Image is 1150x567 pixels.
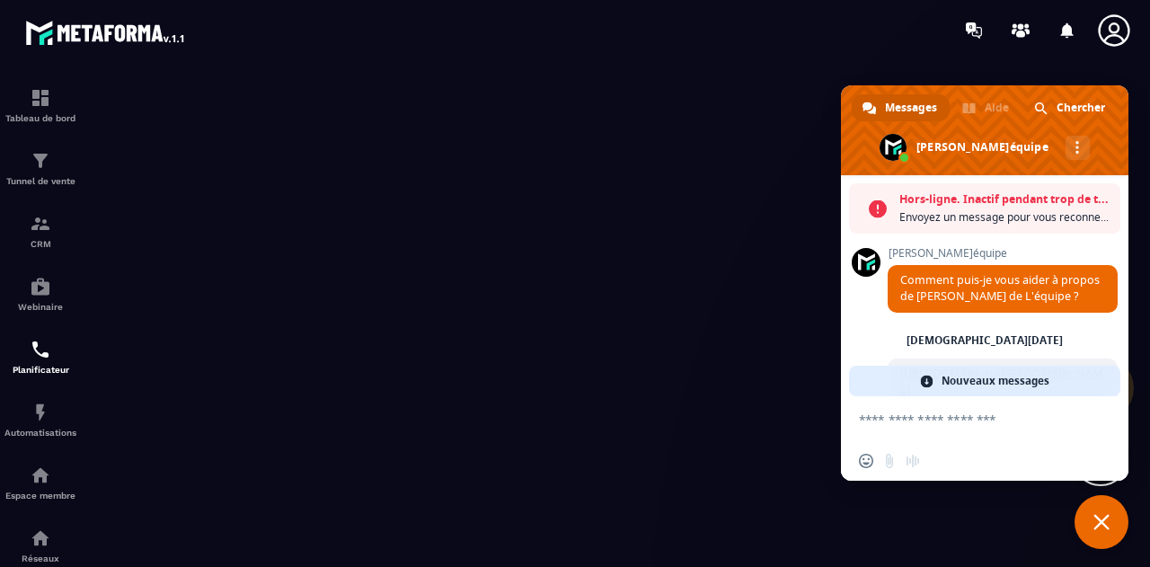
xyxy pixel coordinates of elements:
[30,276,51,297] img: automations
[4,388,76,451] a: automationsautomationsAutomatisations
[859,396,1075,441] textarea: Entrez votre message...
[30,150,51,172] img: formation
[907,335,1063,346] div: [DEMOGRAPHIC_DATA][DATE]
[30,402,51,423] img: automations
[885,94,937,121] span: Messages
[25,16,187,49] img: logo
[1057,94,1105,121] span: Chercher
[30,527,51,549] img: social-network
[30,213,51,235] img: formation
[4,365,76,375] p: Planificateur
[4,428,76,438] p: Automatisations
[888,247,1118,260] span: [PERSON_NAME]équipe
[899,208,1111,226] span: Envoyez un message pour vous reconnecter.
[30,465,51,486] img: automations
[30,87,51,109] img: formation
[4,451,76,514] a: automationsautomationsEspace membre
[1023,94,1118,121] a: Chercher
[4,176,76,186] p: Tunnel de vente
[942,366,1049,396] span: Nouveaux messages
[4,302,76,312] p: Webinaire
[1075,495,1128,549] a: Fermer le chat
[899,190,1111,208] span: Hors-ligne. Inactif pendant trop de temps.
[4,74,76,137] a: formationformationTableau de bord
[4,137,76,199] a: formationformationTunnel de vente
[4,262,76,325] a: automationsautomationsWebinaire
[859,454,873,468] span: Insérer un emoji
[852,94,950,121] a: Messages
[4,113,76,123] p: Tableau de bord
[900,272,1100,304] span: Comment puis-je vous aider à propos de [PERSON_NAME] de L'équipe ?
[30,339,51,360] img: scheduler
[4,491,76,501] p: Espace membre
[4,325,76,388] a: schedulerschedulerPlanificateur
[4,199,76,262] a: formationformationCRM
[4,239,76,249] p: CRM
